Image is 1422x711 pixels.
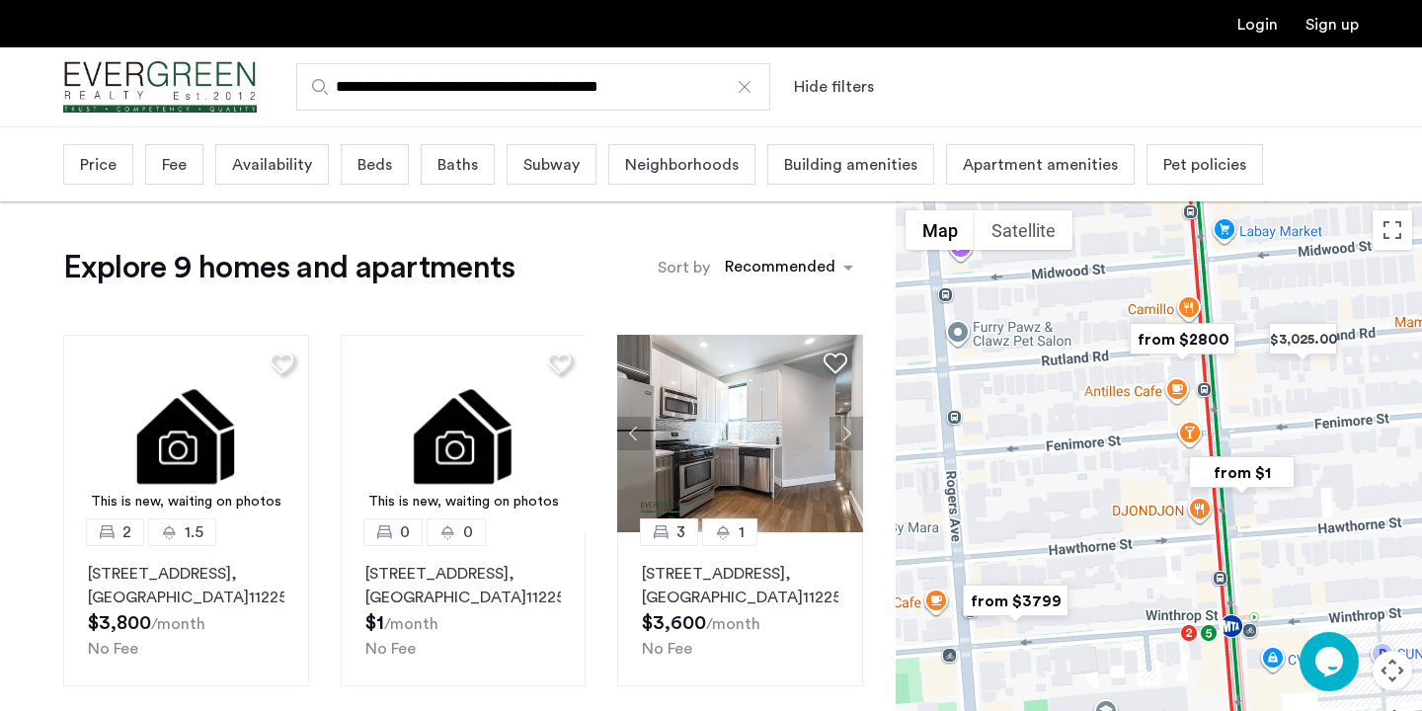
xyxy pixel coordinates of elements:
button: Show satellite imagery [975,210,1072,250]
img: 3.gif [63,335,309,532]
h1: Explore 9 homes and apartments [63,248,514,287]
span: Fee [162,153,187,177]
div: from $1 [1181,450,1303,495]
span: 1.5 [185,520,203,544]
ng-select: sort-apartment [715,250,863,285]
p: [STREET_ADDRESS] 11225 [365,562,562,609]
a: Cazamio Logo [63,50,257,124]
a: 31[STREET_ADDRESS], [GEOGRAPHIC_DATA]11225No Fee [617,532,863,686]
span: 3 [676,520,685,544]
button: Next apartment [829,417,863,450]
span: $1 [365,613,384,633]
button: Toggle fullscreen view [1373,210,1412,250]
input: Apartment Search [296,63,770,111]
div: This is new, waiting on photos [73,492,299,513]
span: Availability [232,153,312,177]
span: $3,800 [88,613,151,633]
span: Baths [437,153,478,177]
div: $3,025.00 [1261,317,1345,361]
span: No Fee [642,641,692,657]
div: from $2800 [1122,317,1243,361]
a: 21.5[STREET_ADDRESS], [GEOGRAPHIC_DATA]11225No Fee [63,532,309,686]
label: Sort by [658,256,710,279]
img: logo [63,50,257,124]
span: 0 [400,520,410,544]
span: Beds [357,153,392,177]
img: 218_638582221667831675.jpeg [617,335,863,532]
button: Show or hide filters [794,75,874,99]
span: 0 [463,520,473,544]
button: Map camera controls [1373,651,1412,690]
span: No Fee [88,641,138,657]
a: 00[STREET_ADDRESS], [GEOGRAPHIC_DATA]11225No Fee [341,532,587,686]
a: This is new, waiting on photos [63,335,309,532]
span: $3,600 [642,613,706,633]
div: Recommended [722,255,835,283]
p: [STREET_ADDRESS] 11225 [88,562,284,609]
span: Pet policies [1163,153,1246,177]
div: This is new, waiting on photos [351,492,577,513]
img: 3.gif [341,335,587,532]
button: Show street map [906,210,975,250]
div: from $3799 [955,579,1076,623]
span: 1 [739,520,745,544]
span: Price [80,153,117,177]
button: Previous apartment [617,417,651,450]
iframe: chat widget [1300,632,1363,691]
span: 2 [122,520,131,544]
p: [STREET_ADDRESS] 11225 [642,562,838,609]
a: Login [1237,17,1278,33]
span: No Fee [365,641,416,657]
span: Neighborhoods [625,153,739,177]
sub: /month [151,616,205,632]
a: This is new, waiting on photos [341,335,587,532]
sub: /month [384,616,438,632]
span: Subway [523,153,580,177]
a: Registration [1305,17,1359,33]
span: Building amenities [784,153,917,177]
sub: /month [706,616,760,632]
span: Apartment amenities [963,153,1118,177]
